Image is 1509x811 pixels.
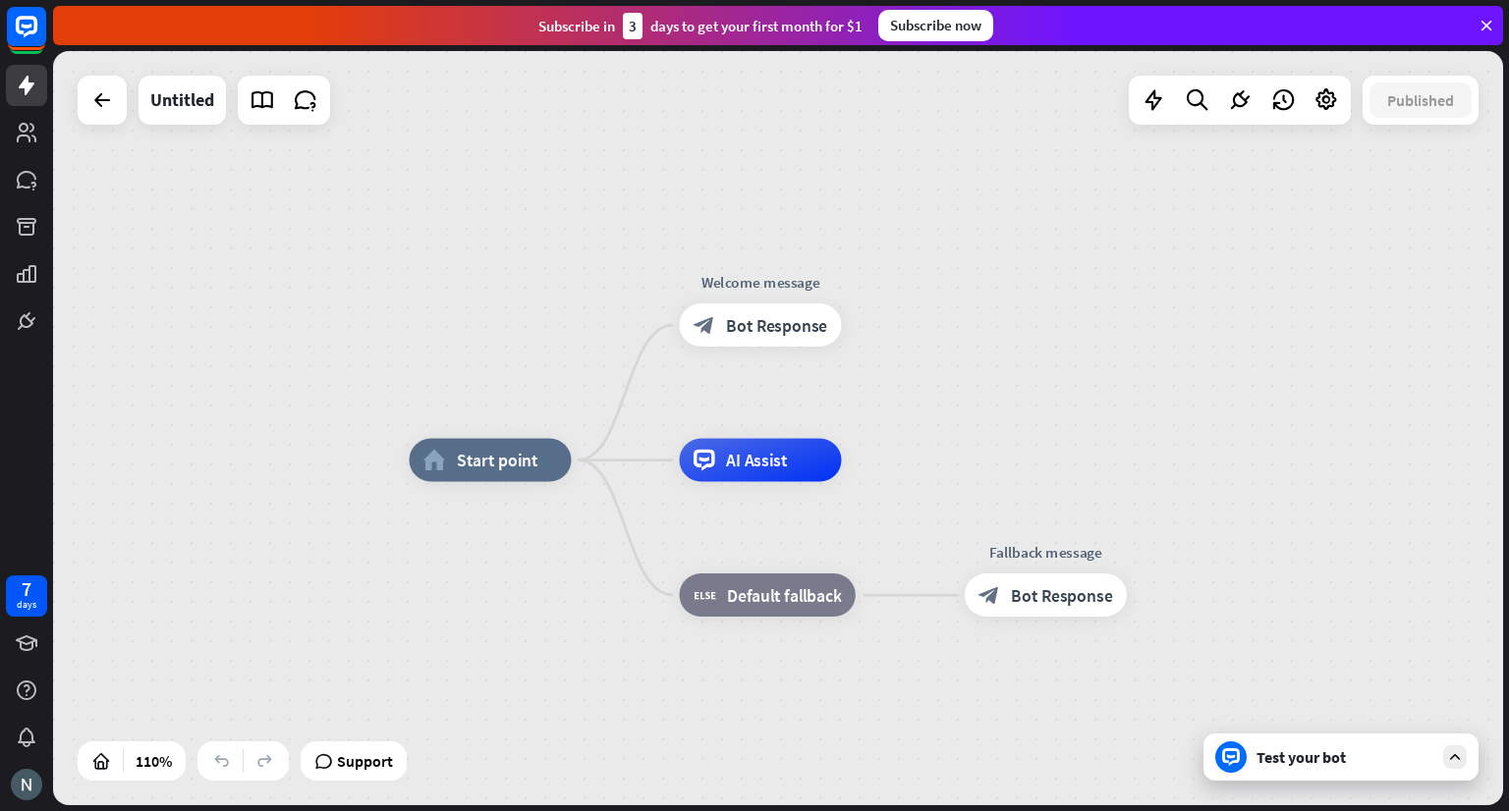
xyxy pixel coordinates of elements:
[694,584,716,606] i: block_fallback
[337,745,393,777] span: Support
[623,13,643,39] div: 3
[130,745,178,777] div: 110%
[978,584,1000,606] i: block_bot_response
[1257,747,1433,767] div: Test your bot
[17,598,36,612] div: days
[1011,584,1112,606] span: Bot Response
[727,584,842,606] span: Default fallback
[538,13,863,39] div: Subscribe in days to get your first month for $1
[663,271,858,293] div: Welcome message
[694,314,715,336] i: block_bot_response
[1369,82,1472,118] button: Published
[16,8,75,67] button: Open LiveChat chat widget
[22,580,31,598] div: 7
[457,450,538,471] span: Start point
[423,450,446,471] i: home_2
[948,541,1143,563] div: Fallback message
[6,575,47,617] a: 7 days
[726,450,788,471] span: AI Assist
[878,10,993,41] div: Subscribe now
[726,314,827,336] span: Bot Response
[150,76,214,125] div: Untitled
